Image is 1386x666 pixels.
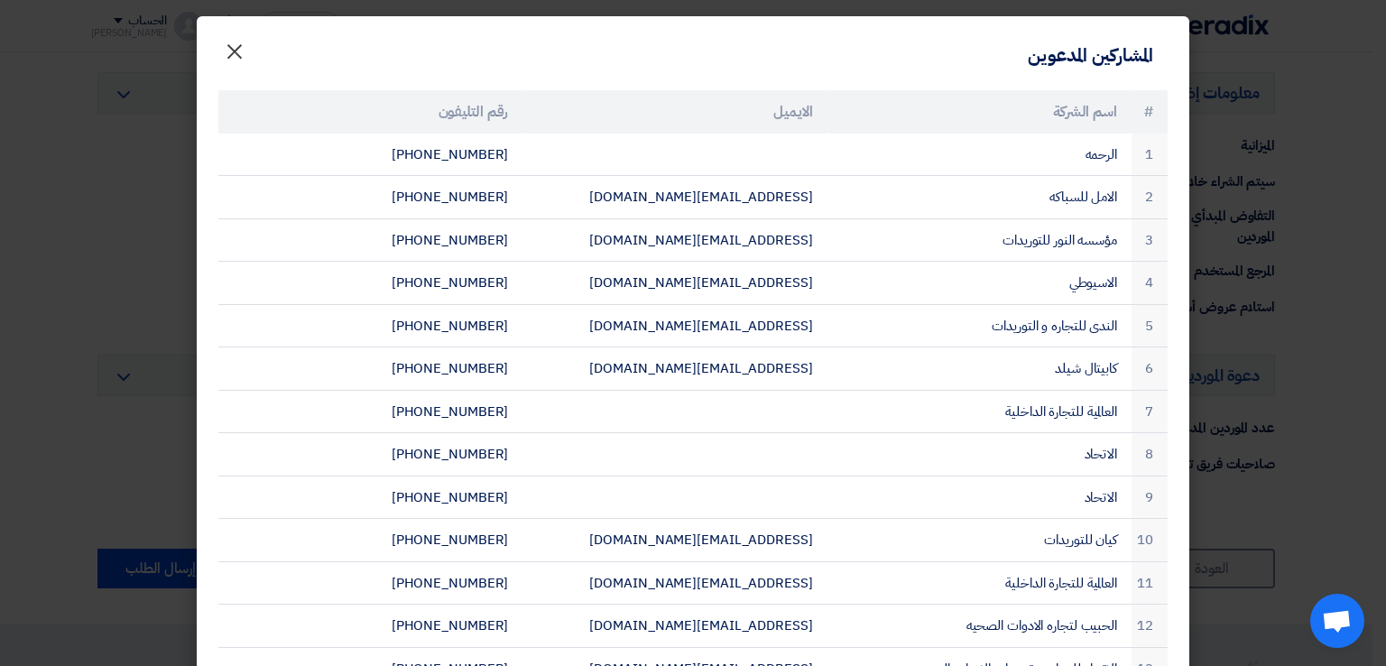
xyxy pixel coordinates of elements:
td: الندى للتجاره و التوريدات [827,304,1132,347]
a: Open chat [1310,594,1364,648]
td: [PHONE_NUMBER] [218,476,522,519]
td: 1 [1132,134,1168,176]
td: [EMAIL_ADDRESS][DOMAIN_NAME] [522,347,827,391]
td: 4 [1132,262,1168,305]
td: [PHONE_NUMBER] [218,605,522,648]
th: رقم التليفون [218,90,522,134]
td: [PHONE_NUMBER] [218,262,522,305]
td: 6 [1132,347,1168,391]
td: 12 [1132,605,1168,648]
th: # [1132,90,1168,134]
td: الحبيب لتجاره الادوات الصحيه [827,605,1132,648]
td: [PHONE_NUMBER] [218,218,522,262]
td: [PHONE_NUMBER] [218,390,522,433]
th: اسم الشركة [827,90,1132,134]
td: 9 [1132,476,1168,519]
td: العالمية للتجارة الداخلية [827,561,1132,605]
td: 10 [1132,519,1168,562]
td: [EMAIL_ADDRESS][DOMAIN_NAME] [522,561,827,605]
td: مؤسسه النور للتوريدات [827,218,1132,262]
td: الاتحاد [827,433,1132,476]
td: [PHONE_NUMBER] [218,561,522,605]
td: 2 [1132,176,1168,219]
td: [PHONE_NUMBER] [218,433,522,476]
td: كابيتال شيلد [827,347,1132,391]
td: [EMAIL_ADDRESS][DOMAIN_NAME] [522,176,827,219]
td: الاتحاد [827,476,1132,519]
th: الايميل [522,90,827,134]
td: 5 [1132,304,1168,347]
td: [PHONE_NUMBER] [218,176,522,219]
td: [PHONE_NUMBER] [218,519,522,562]
td: [EMAIL_ADDRESS][DOMAIN_NAME] [522,605,827,648]
td: العالمية للتجارة الداخلية [827,390,1132,433]
td: [PHONE_NUMBER] [218,304,522,347]
td: 11 [1132,561,1168,605]
td: 7 [1132,390,1168,433]
td: الرحمه [827,134,1132,176]
td: [EMAIL_ADDRESS][DOMAIN_NAME] [522,304,827,347]
td: الاسيوطي [827,262,1132,305]
td: [PHONE_NUMBER] [218,347,522,391]
button: Close [209,29,260,65]
span: × [224,23,245,78]
td: [EMAIL_ADDRESS][DOMAIN_NAME] [522,519,827,562]
td: [PHONE_NUMBER] [218,134,522,176]
td: [EMAIL_ADDRESS][DOMAIN_NAME] [522,218,827,262]
td: 3 [1132,218,1168,262]
td: الامل للسباكه [827,176,1132,219]
h4: المشاركين المدعوين [1028,43,1153,67]
td: 8 [1132,433,1168,476]
td: كيان للتوريدات [827,519,1132,562]
td: [EMAIL_ADDRESS][DOMAIN_NAME] [522,262,827,305]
